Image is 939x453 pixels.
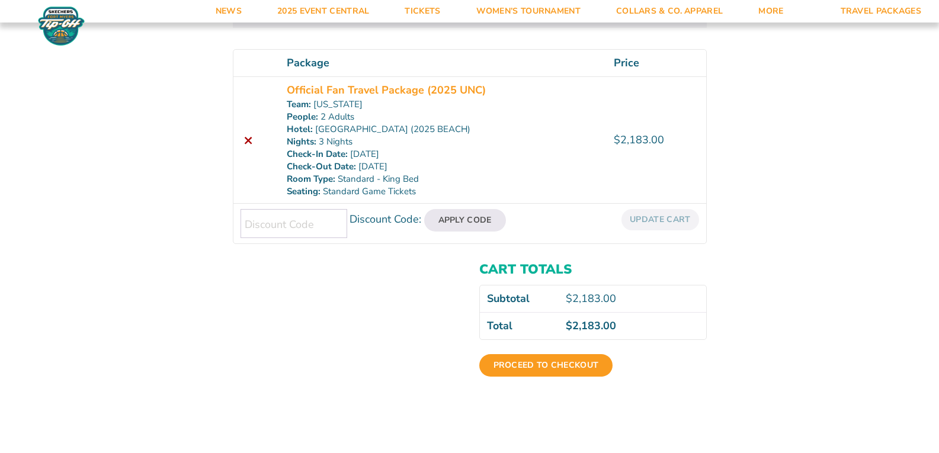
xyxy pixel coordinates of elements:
[287,136,316,148] dt: Nights:
[287,111,318,123] dt: People:
[479,354,613,377] a: Proceed to checkout
[287,123,313,136] dt: Hotel:
[287,160,356,173] dt: Check-Out Date:
[480,312,559,339] th: Total
[621,209,698,230] button: Update cart
[480,285,559,312] th: Subtotal
[36,6,87,46] img: Fort Myers Tip-Off
[566,319,616,333] bdi: 2,183.00
[614,133,620,147] span: $
[241,132,257,148] a: Remove this item
[614,133,664,147] bdi: 2,183.00
[566,291,572,306] span: $
[566,291,616,306] bdi: 2,183.00
[479,262,707,277] h2: Cart totals
[287,160,600,173] p: [DATE]
[287,148,348,160] dt: Check-In Date:
[287,148,600,160] p: [DATE]
[287,98,600,111] p: [US_STATE]
[287,98,311,111] dt: Team:
[566,319,572,333] span: $
[287,173,335,185] dt: Room Type:
[287,185,321,198] dt: Seating:
[424,209,506,232] button: Apply Code
[241,209,347,238] input: Discount Code
[287,82,486,98] a: Official Fan Travel Package (2025 UNC)
[287,185,600,198] p: Standard Game Tickets
[350,212,421,226] label: Discount Code:
[287,173,600,185] p: Standard - King Bed
[287,123,600,136] p: [GEOGRAPHIC_DATA] (2025 BEACH)
[287,136,600,148] p: 3 Nights
[280,50,607,76] th: Package
[287,111,600,123] p: 2 Adults
[607,50,706,76] th: Price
